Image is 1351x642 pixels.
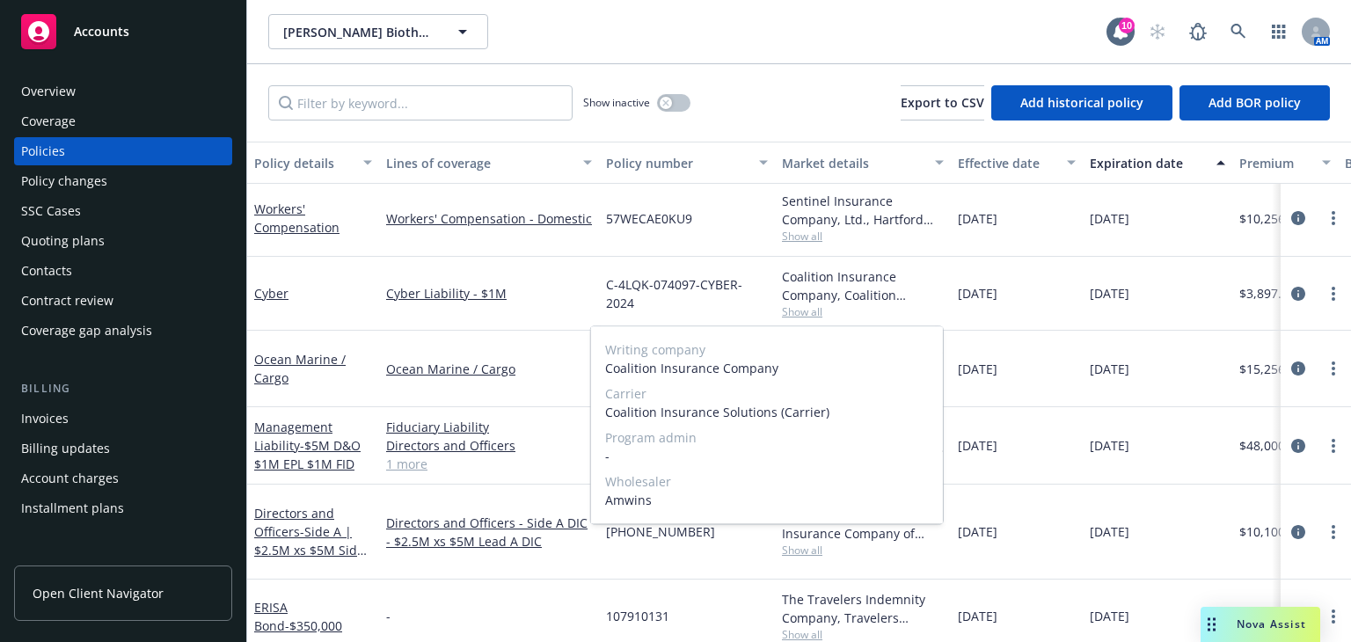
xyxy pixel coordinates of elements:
span: [DATE] [958,360,997,378]
span: [DATE] [958,522,997,541]
span: $10,256.00 [1239,209,1303,228]
span: 57WECAE0KU9 [606,209,692,228]
a: Ocean Marine / Cargo [254,351,346,386]
a: Coverage [14,107,232,135]
button: Expiration date [1083,142,1232,184]
a: Quoting plans [14,227,232,255]
a: more [1323,358,1344,379]
span: - $5M D&O $1M EPL $1M FID [254,437,361,472]
span: [DATE] [1090,522,1129,541]
span: Show all [782,543,944,558]
span: Writing company [605,340,929,359]
div: Policies [21,137,65,165]
button: Nova Assist [1201,607,1320,642]
a: Start snowing [1140,14,1175,49]
a: Billing updates [14,434,232,463]
div: Contacts [21,257,72,285]
button: Add historical policy [991,85,1172,120]
span: Wholesaler [605,472,929,491]
button: Lines of coverage [379,142,599,184]
span: - $350,000 [285,617,342,634]
span: - [386,607,391,625]
span: Show all [782,304,944,319]
a: Management Liability [254,419,361,472]
a: Policy changes [14,167,232,195]
span: Open Client Navigator [33,584,164,602]
div: Sentinel Insurance Company, Ltd., Hartford Insurance Group [782,192,944,229]
a: Search [1221,14,1256,49]
a: circleInformation [1288,358,1309,379]
span: Show all [782,627,944,642]
span: - Side A | $2.5M xs $5M Side A DIC [254,523,367,577]
a: Directors and Officers [254,505,364,577]
a: Contacts [14,257,232,285]
button: Policy number [599,142,775,184]
div: The Travelers Indemnity Company, Travelers Insurance [782,590,944,627]
a: circleInformation [1288,522,1309,543]
a: Cyber Liability - $1M [386,284,592,303]
a: more [1323,522,1344,543]
span: Nova Assist [1237,616,1306,631]
a: Fiduciary Liability [386,418,592,436]
div: Expiration date [1090,154,1206,172]
span: $15,256.85 [1239,360,1303,378]
a: Overview [14,77,232,106]
div: Coverage [21,107,76,135]
span: Carrier [605,384,929,403]
span: C-4LQK-074097-CYBER-2024 [606,275,768,312]
span: - [605,447,929,465]
span: [DATE] [1090,360,1129,378]
span: $3,897.10 [1239,284,1296,303]
span: Amwins [605,491,929,509]
div: Coalition Insurance Company, Coalition Insurance Solutions (Carrier), Amwins [782,267,944,304]
div: Installment plans [21,494,124,522]
button: Export to CSV [901,85,984,120]
a: ERISA Bond [254,599,342,634]
a: SSC Cases [14,197,232,225]
span: [DATE] [958,607,997,625]
span: Add historical policy [1020,94,1143,111]
a: circleInformation [1288,208,1309,229]
a: more [1323,606,1344,627]
a: Workers' Compensation [254,201,340,236]
a: Report a Bug [1180,14,1216,49]
a: circleInformation [1288,606,1309,627]
a: Installment plans [14,494,232,522]
div: Drag to move [1201,607,1223,642]
a: Ocean Marine / Cargo [386,360,592,378]
div: Lines of coverage [386,154,573,172]
div: Account charges [21,464,119,492]
div: Premium [1239,154,1311,172]
span: Add BOR policy [1209,94,1301,111]
a: Invoices [14,405,232,433]
span: [DATE] [1090,607,1129,625]
a: Directors and Officers - Side A DIC - $2.5M xs $5M Lead A DIC [386,514,592,551]
div: Billing [14,380,232,398]
span: Coalition Insurance Solutions (Carrier) [605,403,929,421]
span: Accounts [74,25,129,39]
div: Policy details [254,154,353,172]
div: Billing updates [21,434,110,463]
span: [DATE] [1090,284,1129,303]
span: [DATE] [1090,209,1129,228]
a: Directors and Officers [386,436,592,455]
button: [PERSON_NAME] Biotherapeutics, Inc. [268,14,488,49]
div: Market details [782,154,924,172]
div: Quoting plans [21,227,105,255]
div: Policy changes [21,167,107,195]
a: more [1323,435,1344,456]
span: Show inactive [583,95,650,110]
a: 1 more [386,455,592,473]
span: [DATE] [1090,436,1129,455]
span: Coalition Insurance Company [605,359,929,377]
a: Policies [14,137,232,165]
a: Coverage gap analysis [14,317,232,345]
div: Effective date [958,154,1056,172]
button: Add BOR policy [1179,85,1330,120]
button: Market details [775,142,951,184]
input: Filter by keyword... [268,85,573,120]
div: Overview [21,77,76,106]
a: more [1323,208,1344,229]
a: Contract review [14,287,232,315]
button: Premium [1232,142,1338,184]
